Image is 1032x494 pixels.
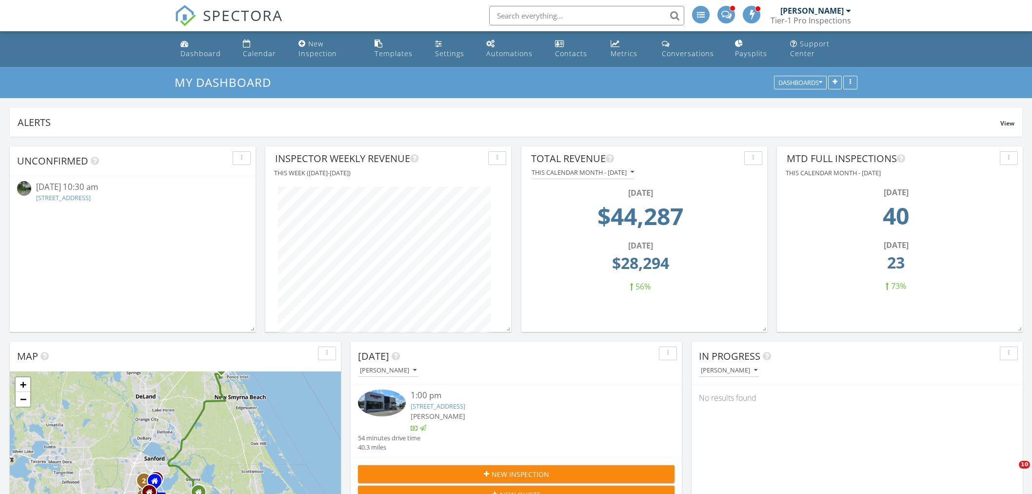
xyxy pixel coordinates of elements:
[774,76,827,90] button: Dashboards
[790,186,1002,198] div: [DATE]
[790,39,830,58] div: Support Center
[534,199,747,240] td: 44287.1
[999,461,1022,484] iframe: Intercom live chat
[735,49,767,58] div: Paysplits
[611,49,637,58] div: Metrics
[243,49,276,58] div: Calendar
[17,181,248,205] a: [DATE] 10:30 am [STREET_ADDRESS]
[203,5,283,25] span: SPECTORA
[298,39,337,58] div: New Inspection
[142,478,146,485] i: 2
[534,251,747,281] td: 28293.6
[16,377,30,392] a: Zoom in
[534,187,747,199] div: [DATE]
[701,367,757,374] div: [PERSON_NAME]
[17,154,88,167] span: Unconfirmed
[534,240,747,251] div: [DATE]
[411,402,465,411] a: [STREET_ADDRESS]
[175,13,283,34] a: SPECTORA
[658,35,724,63] a: Conversations
[891,281,906,291] span: 73%
[607,35,650,63] a: Metrics
[482,35,543,63] a: Automations (Advanced)
[662,49,714,58] div: Conversations
[790,239,1002,251] div: [DATE]
[790,251,1002,280] td: 23
[771,16,851,25] div: Tier-1 Pro Inspections
[780,6,844,16] div: [PERSON_NAME]
[180,49,221,58] div: Dashboard
[144,480,150,486] div: 50 S Cortez Ave, Winter Springs, FL 32708
[551,35,599,63] a: Contacts
[786,35,855,63] a: Support Center
[295,35,363,63] a: New Inspection
[17,350,38,363] span: Map
[411,390,648,402] div: 1:00 pm
[371,35,423,63] a: Templates
[16,392,30,407] a: Zoom out
[692,385,1023,411] div: No results found
[486,49,533,58] div: Automations
[731,35,778,63] a: Paysplits
[532,169,634,176] div: This calendar month - [DATE]
[275,151,484,166] div: Inspector Weekly Revenue
[411,412,465,421] span: [PERSON_NAME]
[531,166,635,179] button: This calendar month - [DATE]
[358,364,418,377] button: [PERSON_NAME]
[358,443,420,452] div: 40.3 miles
[555,49,587,58] div: Contacts
[1000,119,1014,127] span: View
[635,281,651,292] span: 56%
[17,181,31,195] img: streetview
[36,193,91,202] a: [STREET_ADDRESS]
[175,74,279,90] a: My Dashboard
[358,433,420,443] div: 54 minutes drive time
[358,350,389,363] span: [DATE]
[358,390,406,416] img: 9350697%2Fcover_photos%2FJflSTC3eIb1TBBcpFRMh%2Fsmall.jpg
[435,49,464,58] div: Settings
[699,364,759,377] button: [PERSON_NAME]
[155,481,160,487] div: 418 Park Lake Dr, Winter Springs FL 32708
[36,181,229,193] div: [DATE] 10:30 am
[375,49,413,58] div: Templates
[1019,461,1030,469] span: 10
[699,350,760,363] span: In Progress
[489,6,684,25] input: Search everything...
[358,390,675,452] a: 1:00 pm [STREET_ADDRESS] [PERSON_NAME] 54 minutes drive time 40.3 miles
[358,465,675,483] button: New Inspection
[778,80,822,86] div: Dashboards
[177,35,231,63] a: Dashboard
[239,35,287,63] a: Calendar
[360,367,417,374] div: [PERSON_NAME]
[492,469,549,479] span: New Inspection
[531,151,740,166] div: Total Revenue
[175,5,196,26] img: The Best Home Inspection Software - Spectora
[790,198,1002,239] td: 40
[431,35,475,63] a: Settings
[18,116,1000,129] div: Alerts
[787,151,996,166] div: MTD Full Inspections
